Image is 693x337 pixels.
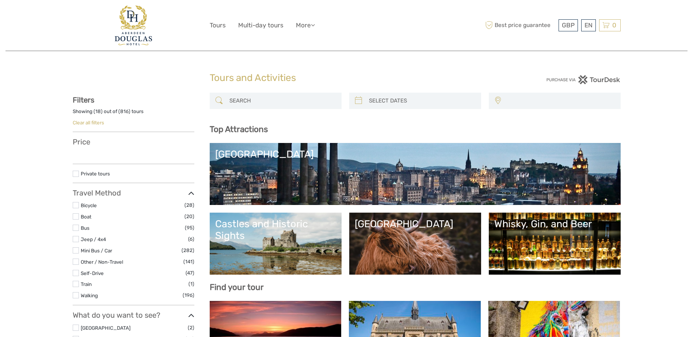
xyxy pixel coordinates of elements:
a: [GEOGRAPHIC_DATA] [215,148,615,200]
input: SELECT DATES [366,94,477,107]
a: More [296,20,315,31]
span: Best price guarantee [484,19,557,31]
a: Whisky, Gin, and Beer [494,218,615,269]
span: (2) [188,324,194,332]
a: Multi-day tours [238,20,283,31]
a: Other / Non-Travel [81,259,123,265]
img: 2960-89bb2545-f6ad-46b0-ae05-39f85dfc8f48_logo_big.png [115,5,152,45]
span: (47) [186,269,194,277]
a: Walking [81,293,98,298]
input: SEARCH [226,94,338,107]
a: Self-Drive [81,270,104,276]
b: Top Attractions [210,124,268,134]
a: Private tours [81,171,110,177]
a: Clear all filters [73,120,104,125]
h3: Travel Method [73,189,194,197]
span: (20) [184,212,194,221]
span: (28) [184,201,194,209]
strong: Filters [73,96,94,104]
div: [GEOGRAPHIC_DATA] [355,218,476,230]
label: 18 [95,108,101,115]
b: Find your tour [210,282,264,292]
span: (141) [183,257,194,266]
span: (1) [189,280,194,288]
label: 816 [120,108,129,115]
h3: What do you want to see? [73,311,194,319]
span: (95) [185,224,194,232]
a: Castles and Historic Sights [215,218,336,269]
div: [GEOGRAPHIC_DATA] [215,148,615,160]
div: EN [581,19,596,31]
a: Boat [81,214,91,220]
a: Bus [81,225,90,231]
a: [GEOGRAPHIC_DATA] [81,325,130,331]
span: (282) [182,246,194,255]
div: Showing ( ) out of ( ) tours [73,108,194,119]
a: Jeep / 4x4 [81,236,106,242]
div: Whisky, Gin, and Beer [494,218,615,230]
a: Train [81,281,92,287]
div: Castles and Historic Sights [215,218,336,242]
span: GBP [562,22,575,29]
a: Bicycle [81,202,97,208]
a: [GEOGRAPHIC_DATA] [355,218,476,269]
span: 0 [611,22,617,29]
a: Mini Bus / Car [81,248,112,253]
img: PurchaseViaTourDesk.png [546,75,620,84]
span: (6) [188,235,194,243]
span: (196) [183,291,194,299]
a: Tours [210,20,226,31]
h1: Tours and Activities [210,72,484,84]
h3: Price [73,137,194,146]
